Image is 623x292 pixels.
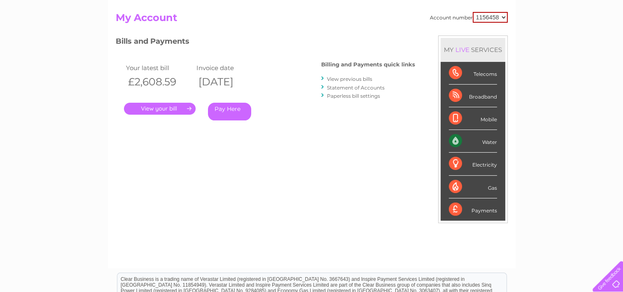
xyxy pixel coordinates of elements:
[449,107,497,130] div: Mobile
[208,103,251,120] a: Pay Here
[596,35,615,41] a: Log out
[327,76,372,82] a: View previous bills
[194,73,265,90] th: [DATE]
[568,35,588,41] a: Contact
[522,35,546,41] a: Telecoms
[124,103,196,115] a: .
[449,62,497,85] div: Telecoms
[449,130,497,153] div: Water
[116,12,508,28] h2: My Account
[327,85,385,91] a: Statement of Accounts
[430,12,508,23] div: Account number
[22,21,64,47] img: logo.png
[441,38,505,61] div: MY SERVICES
[327,93,380,99] a: Paperless bill settings
[117,5,506,40] div: Clear Business is a trading name of Verastar Limited (registered in [GEOGRAPHIC_DATA] No. 3667643...
[468,4,525,14] a: 0333 014 3131
[124,62,194,73] td: Your latest bill
[194,62,265,73] td: Invoice date
[499,35,517,41] a: Energy
[449,153,497,175] div: Electricity
[551,35,563,41] a: Blog
[116,35,415,50] h3: Bills and Payments
[449,85,497,107] div: Broadband
[449,176,497,198] div: Gas
[321,61,415,68] h4: Billing and Payments quick links
[478,35,494,41] a: Water
[449,198,497,221] div: Payments
[124,73,194,90] th: £2,608.59
[454,46,471,54] div: LIVE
